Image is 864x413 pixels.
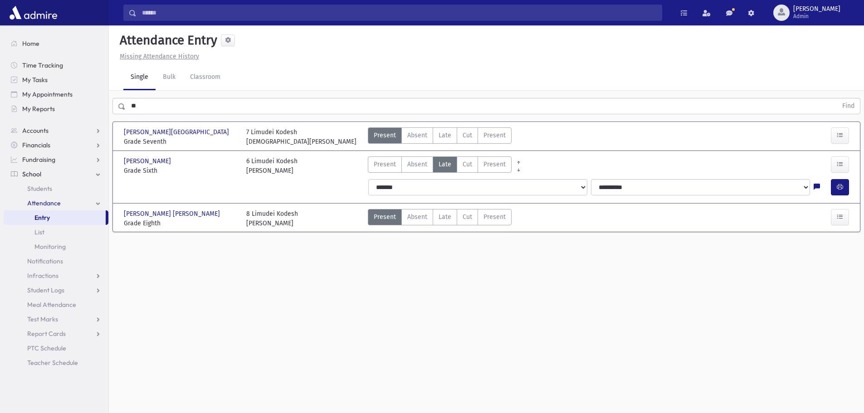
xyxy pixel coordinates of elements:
[4,341,108,355] a: PTC Schedule
[116,33,217,48] h5: Attendance Entry
[124,137,237,146] span: Grade Seventh
[4,297,108,312] a: Meal Attendance
[116,53,199,60] a: Missing Attendance History
[368,127,512,146] div: AttTypes
[4,123,108,138] a: Accounts
[27,344,66,352] span: PTC Schedule
[837,98,860,114] button: Find
[123,65,156,90] a: Single
[27,301,76,309] span: Meal Attendance
[27,257,63,265] span: Notifications
[4,58,108,73] a: Time Tracking
[183,65,228,90] a: Classroom
[439,160,451,169] span: Late
[246,127,356,146] div: 7 Limudei Kodesh [DEMOGRAPHIC_DATA][PERSON_NAME]
[374,131,396,140] span: Present
[7,4,59,22] img: AdmirePro
[374,160,396,169] span: Present
[4,239,108,254] a: Monitoring
[4,181,108,196] a: Students
[407,160,427,169] span: Absent
[27,330,66,338] span: Report Cards
[368,209,512,228] div: AttTypes
[4,254,108,268] a: Notifications
[793,13,840,20] span: Admin
[22,126,49,135] span: Accounts
[463,160,472,169] span: Cut
[34,228,44,236] span: List
[374,212,396,222] span: Present
[4,152,108,167] a: Fundraising
[4,210,106,225] a: Entry
[407,212,427,222] span: Absent
[34,243,66,251] span: Monitoring
[483,212,506,222] span: Present
[27,185,52,193] span: Students
[4,225,108,239] a: List
[407,131,427,140] span: Absent
[22,141,50,149] span: Financials
[27,315,58,323] span: Test Marks
[4,312,108,326] a: Test Marks
[483,131,506,140] span: Present
[22,105,55,113] span: My Reports
[156,65,183,90] a: Bulk
[439,212,451,222] span: Late
[463,212,472,222] span: Cut
[4,167,108,181] a: School
[124,166,237,175] span: Grade Sixth
[368,156,512,175] div: AttTypes
[4,283,108,297] a: Student Logs
[124,209,222,219] span: [PERSON_NAME] [PERSON_NAME]
[4,73,108,87] a: My Tasks
[4,102,108,116] a: My Reports
[22,76,48,84] span: My Tasks
[120,53,199,60] u: Missing Attendance History
[4,196,108,210] a: Attendance
[137,5,662,21] input: Search
[4,138,108,152] a: Financials
[4,87,108,102] a: My Appointments
[124,127,231,137] span: [PERSON_NAME][GEOGRAPHIC_DATA]
[22,155,55,164] span: Fundraising
[4,326,108,341] a: Report Cards
[246,156,298,175] div: 6 Limudei Kodesh [PERSON_NAME]
[27,199,61,207] span: Attendance
[22,90,73,98] span: My Appointments
[793,5,840,13] span: [PERSON_NAME]
[124,219,237,228] span: Grade Eighth
[439,131,451,140] span: Late
[246,209,298,228] div: 8 Limudei Kodesh [PERSON_NAME]
[4,355,108,370] a: Teacher Schedule
[124,156,173,166] span: [PERSON_NAME]
[22,61,63,69] span: Time Tracking
[27,272,59,280] span: Infractions
[463,131,472,140] span: Cut
[4,268,108,283] a: Infractions
[27,286,64,294] span: Student Logs
[483,160,506,169] span: Present
[4,36,108,51] a: Home
[22,39,39,48] span: Home
[22,170,41,178] span: School
[34,214,50,222] span: Entry
[27,359,78,367] span: Teacher Schedule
